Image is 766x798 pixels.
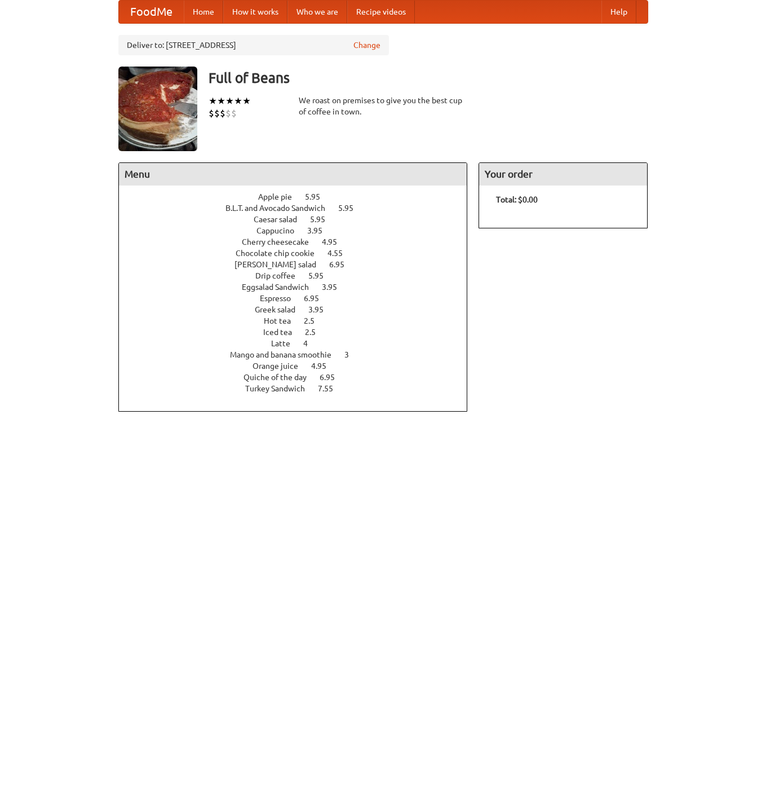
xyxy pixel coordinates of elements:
li: $ [214,107,220,120]
span: 7.55 [318,384,344,393]
a: Greek salad 3.95 [255,305,344,314]
b: Total: $0.00 [496,195,538,204]
a: Eggsalad Sandwich 3.95 [242,283,358,292]
a: Drip coffee 5.95 [255,271,344,280]
span: 6.95 [329,260,356,269]
li: $ [225,107,231,120]
span: 2.5 [305,328,327,337]
a: FoodMe [119,1,184,23]
span: 4.95 [322,237,348,246]
a: Chocolate chip cookie 4.55 [236,249,364,258]
a: Orange juice 4.95 [253,361,347,371]
li: ★ [242,95,251,107]
div: Deliver to: [STREET_ADDRESS] [118,35,389,55]
a: Help [601,1,636,23]
a: Turkey Sandwich 7.55 [245,384,354,393]
span: 2.5 [304,316,326,325]
span: 4.55 [327,249,354,258]
span: Latte [271,339,302,348]
span: 3 [344,350,360,359]
li: ★ [234,95,242,107]
span: Espresso [260,294,302,303]
div: We roast on premises to give you the best cup of coffee in town. [299,95,468,117]
li: $ [220,107,225,120]
a: Change [353,39,380,51]
a: Mango and banana smoothie 3 [230,350,370,359]
span: Hot tea [264,316,302,325]
span: [PERSON_NAME] salad [234,260,327,269]
span: Turkey Sandwich [245,384,316,393]
span: 4 [303,339,319,348]
li: ★ [225,95,234,107]
span: Apple pie [258,192,303,201]
a: B.L.T. and Avocado Sandwich 5.95 [225,204,374,213]
a: Cherry cheesecake 4.95 [242,237,358,246]
a: Hot tea 2.5 [264,316,335,325]
h3: Full of Beans [209,67,648,89]
a: Quiche of the day 6.95 [243,373,356,382]
a: Latte 4 [271,339,329,348]
img: angular.jpg [118,67,197,151]
span: Greek salad [255,305,307,314]
span: 5.95 [305,192,331,201]
span: Quiche of the day [243,373,318,382]
a: How it works [223,1,287,23]
span: Iced tea [263,328,303,337]
span: Drip coffee [255,271,307,280]
li: ★ [209,95,217,107]
span: Mango and banana smoothie [230,350,343,359]
span: 5.95 [310,215,336,224]
span: 5.95 [338,204,365,213]
span: Orange juice [253,361,309,371]
span: Chocolate chip cookie [236,249,326,258]
h4: Menu [119,163,467,186]
span: 6.95 [304,294,330,303]
a: Caesar salad 5.95 [254,215,346,224]
li: ★ [217,95,225,107]
span: Eggsalad Sandwich [242,283,320,292]
a: Iced tea 2.5 [263,328,336,337]
span: Cherry cheesecake [242,237,320,246]
h4: Your order [479,163,647,186]
a: [PERSON_NAME] salad 6.95 [234,260,365,269]
a: Cappucino 3.95 [256,226,343,235]
a: Who we are [287,1,347,23]
span: 3.95 [307,226,334,235]
li: $ [231,107,237,120]
span: 4.95 [311,361,338,371]
span: Cappucino [256,226,305,235]
a: Apple pie 5.95 [258,192,341,201]
li: $ [209,107,214,120]
span: Caesar salad [254,215,308,224]
span: B.L.T. and Avocado Sandwich [225,204,336,213]
a: Espresso 6.95 [260,294,340,303]
span: 3.95 [322,283,348,292]
span: 3.95 [308,305,335,314]
span: 5.95 [308,271,335,280]
a: Home [184,1,223,23]
a: Recipe videos [347,1,415,23]
span: 6.95 [320,373,346,382]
